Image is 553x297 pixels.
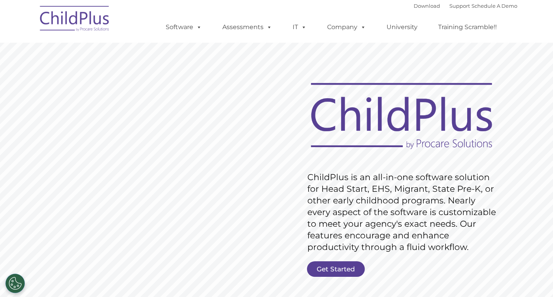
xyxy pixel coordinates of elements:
[414,3,517,9] font: |
[430,19,504,35] a: Training Scramble!!
[36,0,114,39] img: ChildPlus by Procare Solutions
[285,19,314,35] a: IT
[307,261,365,277] a: Get Started
[158,19,210,35] a: Software
[472,3,517,9] a: Schedule A Demo
[414,3,440,9] a: Download
[307,172,500,253] rs-layer: ChildPlus is an all-in-one software solution for Head Start, EHS, Migrant, State Pre-K, or other ...
[319,19,374,35] a: Company
[426,213,553,297] iframe: Chat Widget
[449,3,470,9] a: Support
[5,274,25,293] button: Cookies Settings
[379,19,425,35] a: University
[215,19,280,35] a: Assessments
